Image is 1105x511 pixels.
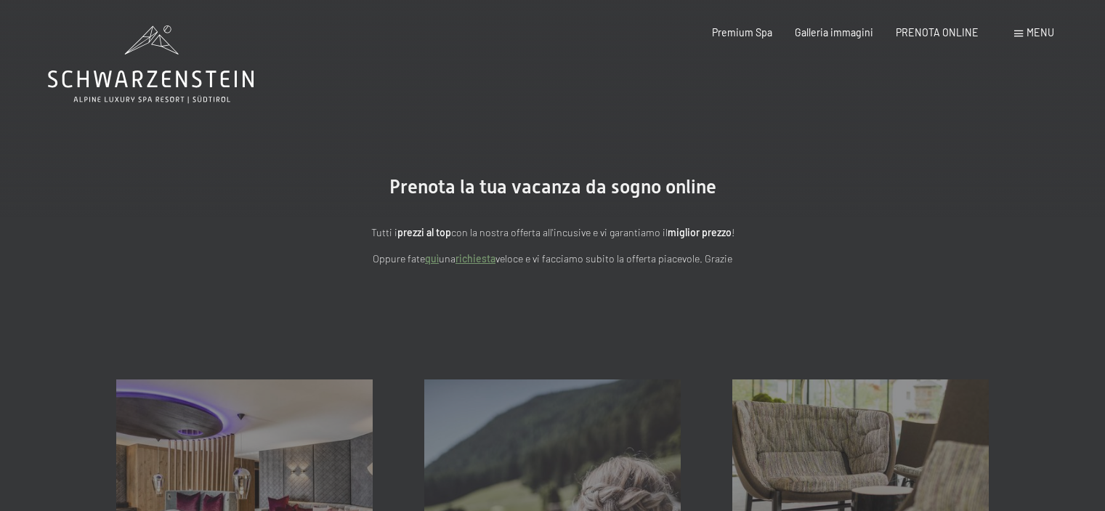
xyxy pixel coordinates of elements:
strong: prezzi al top [397,226,451,238]
p: Oppure fate una veloce e vi facciamo subito la offerta piacevole. Grazie [233,251,873,267]
a: quì [425,252,439,265]
a: richiesta [456,252,495,265]
span: Menu [1027,26,1054,39]
a: Galleria immagini [795,26,873,39]
strong: miglior prezzo [668,226,732,238]
span: Prenota la tua vacanza da sogno online [389,176,716,198]
a: PRENOTA ONLINE [896,26,979,39]
p: Tutti i con la nostra offerta all'incusive e vi garantiamo il ! [233,225,873,241]
a: Premium Spa [712,26,772,39]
